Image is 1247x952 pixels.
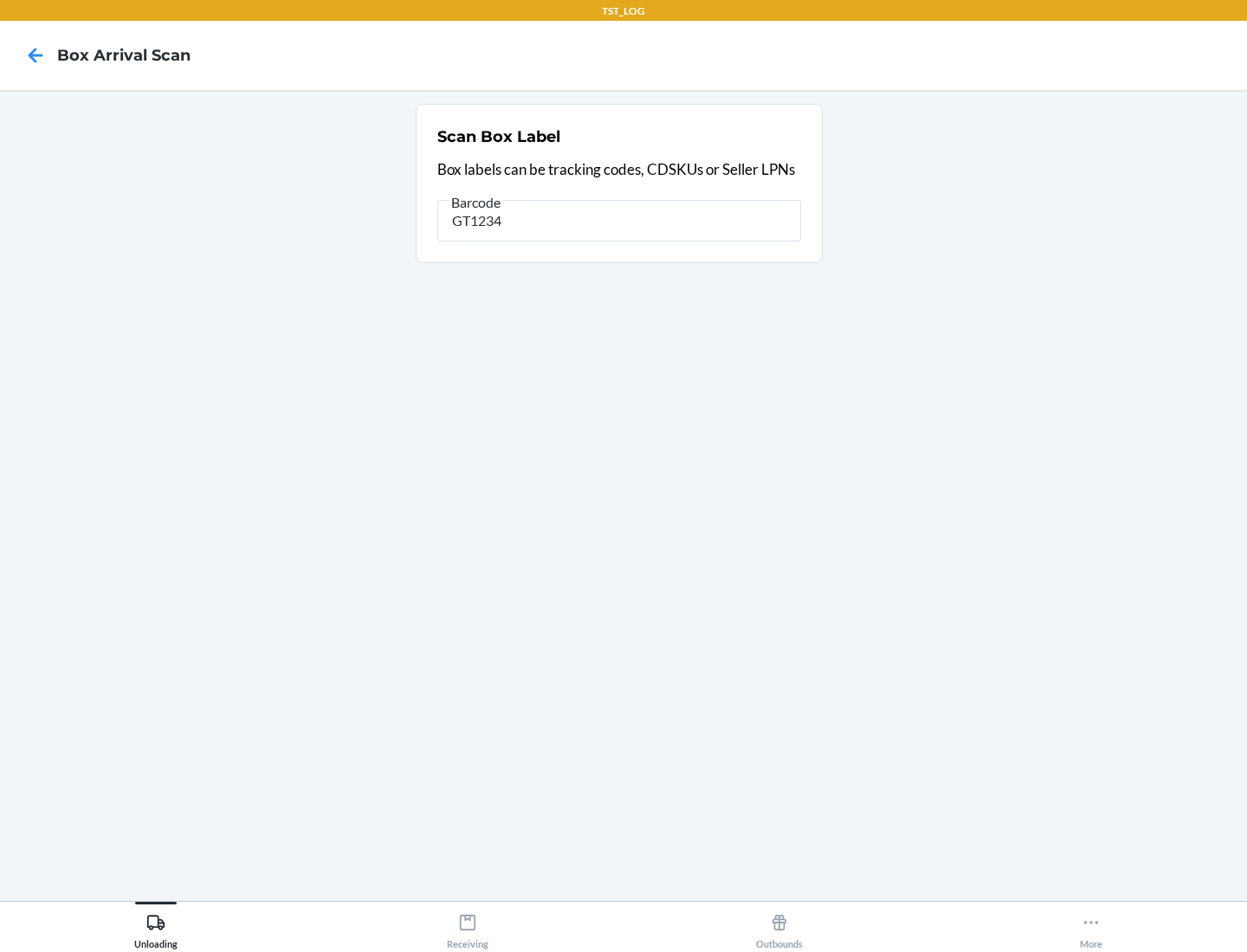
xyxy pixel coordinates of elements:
[57,44,191,67] h4: Box Arrival Scan
[437,200,801,241] input: Barcode
[437,158,801,181] p: Box labels can be tracking codes, CDSKUs or Seller LPNs
[756,906,803,949] div: Outbounds
[1080,906,1102,949] div: More
[437,125,560,148] h2: Scan Box Label
[623,902,935,949] button: Outbounds
[134,906,178,949] div: Unloading
[449,194,503,211] span: Barcode
[602,3,645,19] p: TST_LOG
[447,906,488,949] div: Receiving
[312,902,623,949] button: Receiving
[935,902,1247,949] button: More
